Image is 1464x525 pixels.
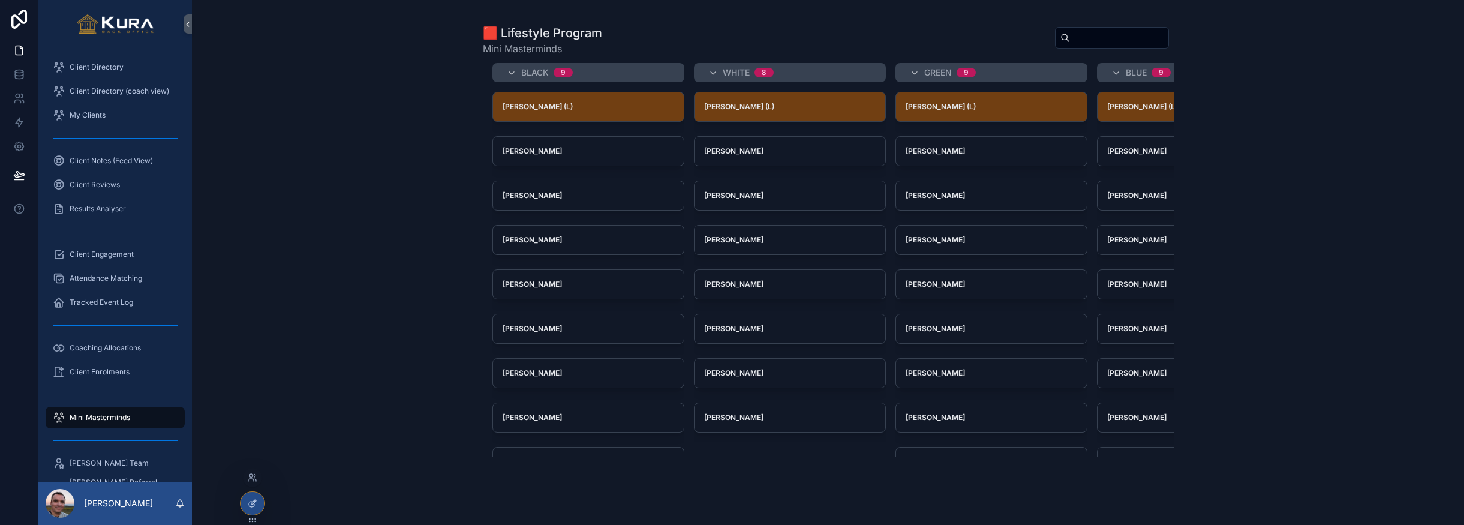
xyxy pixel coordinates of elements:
strong: [PERSON_NAME] [704,280,763,289]
span: My Clients [70,110,106,120]
strong: [PERSON_NAME] [1107,280,1167,289]
strong: [PERSON_NAME] [906,235,965,244]
strong: [PERSON_NAME] [1107,324,1167,333]
a: Client Directory [46,56,185,78]
span: [PERSON_NAME] Team [70,458,149,468]
a: Client Notes (Feed View) [46,150,185,172]
span: Black [521,67,549,79]
strong: [PERSON_NAME] (L) [503,102,573,111]
span: Mini Masterminds [483,41,602,56]
a: [PERSON_NAME] Referral Partners [46,476,185,498]
strong: [PERSON_NAME] [1107,146,1167,155]
strong: [PERSON_NAME] [704,146,763,155]
strong: [PERSON_NAME] [906,146,965,155]
span: Tracked Event Log [70,298,133,307]
span: White [723,67,750,79]
strong: [PERSON_NAME] [1107,368,1167,377]
span: Client Engagement [70,250,134,259]
strong: [PERSON_NAME] [503,146,562,155]
span: Client Notes (Feed View) [70,156,153,166]
div: 9 [1159,68,1164,77]
strong: [PERSON_NAME] [503,191,562,200]
strong: [PERSON_NAME] [503,235,562,244]
span: Client Directory (coach view) [70,86,169,96]
span: [PERSON_NAME] Referral Partners [70,478,173,497]
span: Mini Masterminds [70,413,130,422]
strong: [PERSON_NAME] [503,280,562,289]
strong: [PERSON_NAME] [1107,413,1167,422]
strong: [PERSON_NAME] [704,413,763,422]
strong: [PERSON_NAME] [906,191,965,200]
strong: [PERSON_NAME] [704,368,763,377]
strong: [PERSON_NAME] [906,280,965,289]
strong: [PERSON_NAME] [704,235,763,244]
strong: [PERSON_NAME] [906,368,965,377]
img: App logo [77,14,154,34]
span: Results Analyser [70,204,126,214]
div: 9 [561,68,566,77]
strong: [PERSON_NAME] [704,324,763,333]
span: Coaching Allocations [70,343,141,353]
a: Coaching Allocations [46,337,185,359]
span: Client Reviews [70,180,120,190]
a: [PERSON_NAME] Team [46,452,185,474]
strong: [PERSON_NAME] [704,191,763,200]
h1: 🟥 Lifestyle Program [483,25,602,41]
a: Client Engagement [46,244,185,265]
strong: [PERSON_NAME] (L) [906,102,976,111]
strong: [PERSON_NAME] [906,413,965,422]
div: 8 [762,68,766,77]
strong: [PERSON_NAME] [1107,235,1167,244]
a: Attendance Matching [46,268,185,289]
span: Client Directory [70,62,124,72]
a: Client Directory (coach view) [46,80,185,102]
a: Mini Masterminds [46,407,185,428]
span: Client Enrolments [70,367,130,377]
p: [PERSON_NAME] [84,497,153,509]
strong: [PERSON_NAME] [503,413,562,422]
div: 9 [964,68,969,77]
strong: [PERSON_NAME] (L) [1107,102,1177,111]
strong: [PERSON_NAME] [503,368,562,377]
strong: [PERSON_NAME] (L) [704,102,774,111]
div: scrollable content [38,48,192,482]
span: Green [924,67,952,79]
strong: [PERSON_NAME] [1107,191,1167,200]
a: My Clients [46,104,185,126]
a: Client Enrolments [46,361,185,383]
span: Blue [1126,67,1147,79]
strong: [PERSON_NAME] [906,324,965,333]
span: Attendance Matching [70,274,142,283]
a: Results Analyser [46,198,185,220]
strong: [PERSON_NAME] [503,324,562,333]
a: Client Reviews [46,174,185,196]
a: Tracked Event Log [46,292,185,313]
